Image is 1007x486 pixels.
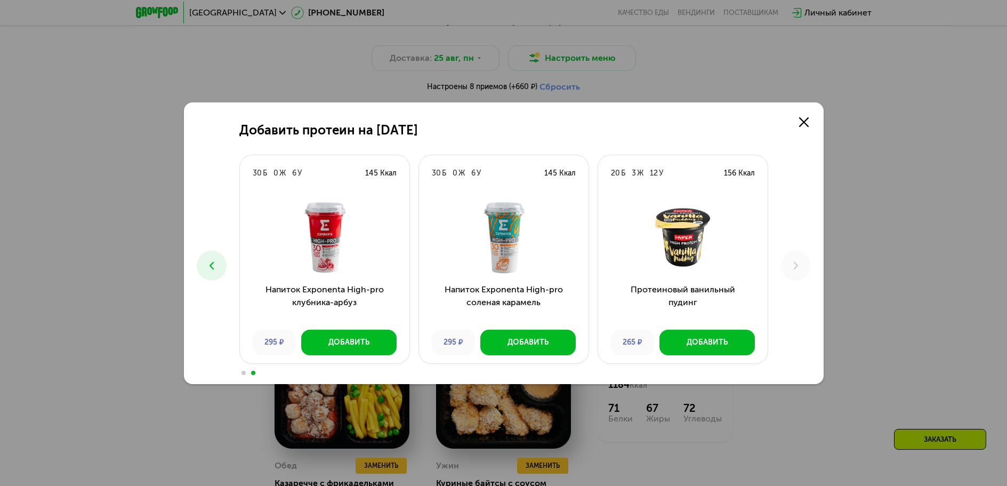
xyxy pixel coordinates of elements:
[637,168,643,179] div: Ж
[471,168,476,179] div: 6
[432,330,475,355] div: 295 ₽
[273,168,278,179] div: 0
[442,168,446,179] div: Б
[301,330,397,355] button: Добавить
[611,330,654,355] div: 265 ₽
[365,168,397,179] div: 145 Ккал
[432,168,441,179] div: 30
[458,168,465,179] div: Ж
[659,168,663,179] div: У
[328,337,369,348] div: Добавить
[724,168,755,179] div: 156 Ккал
[297,168,302,179] div: У
[598,283,768,322] h3: Протеиновый ванильный пудинг
[263,168,267,179] div: Б
[607,200,759,275] img: Протеиновый ванильный пудинг
[544,168,576,179] div: 145 Ккал
[659,330,755,355] button: Добавить
[453,168,457,179] div: 0
[292,168,296,179] div: 6
[611,168,620,179] div: 20
[632,168,636,179] div: 3
[248,200,401,275] img: Напиток Exponenta High-pro клубника-арбуз
[279,168,286,179] div: Ж
[477,168,481,179] div: У
[253,168,262,179] div: 30
[507,337,549,348] div: Добавить
[239,123,418,138] h2: Добавить протеин на [DATE]
[621,168,625,179] div: Б
[240,283,409,322] h3: Напиток Exponenta High-pro клубника-арбуз
[480,330,576,355] button: Добавить
[253,330,296,355] div: 295 ₽
[650,168,658,179] div: 12
[428,200,580,275] img: Напиток Exponenta High-pro соленая карамель
[419,283,589,322] h3: Напиток Exponenta High-pro соленая карамель
[687,337,728,348] div: Добавить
